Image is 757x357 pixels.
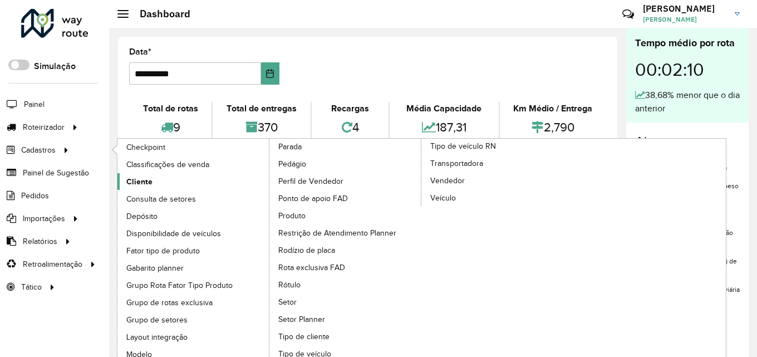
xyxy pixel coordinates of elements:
[430,175,465,187] span: Vendedor
[269,311,422,327] a: Setor Planner
[126,245,200,257] span: Fator tipo de produto
[117,190,270,207] a: Consulta de setores
[269,173,422,189] a: Perfil de Vendedor
[269,294,422,310] a: Setor
[23,258,82,270] span: Retroalimentação
[23,167,89,179] span: Painel de Sugestão
[278,244,335,256] span: Rodízio de placa
[117,225,270,242] a: Disponibilidade de veículos
[23,236,57,247] span: Relatórios
[215,102,307,115] div: Total de entregas
[126,262,184,274] span: Gabarito planner
[503,102,603,115] div: Km Médio / Entrega
[269,259,422,276] a: Rota exclusiva FAD
[392,115,495,139] div: 187,31
[503,115,603,139] div: 2,790
[126,331,188,343] span: Layout integração
[278,175,343,187] span: Perfil de Vendedor
[126,211,158,222] span: Depósito
[117,329,270,345] a: Layout integração
[21,281,42,293] span: Tático
[129,45,151,58] label: Data
[269,224,422,241] a: Restrição de Atendimento Planner
[421,172,574,189] a: Vendedor
[24,99,45,110] span: Painel
[132,115,209,139] div: 9
[117,242,270,259] a: Fator tipo de produto
[126,176,153,188] span: Cliente
[269,328,422,345] a: Tipo de cliente
[117,277,270,294] a: Grupo Rota Fator Tipo Produto
[430,158,483,169] span: Transportadora
[635,134,740,150] h4: Alertas
[117,311,270,328] a: Grupo de setores
[269,155,422,172] a: Pedágio
[392,102,495,115] div: Média Capacidade
[269,242,422,258] a: Rodízio de placa
[126,228,221,239] span: Disponibilidade de veículos
[21,144,56,156] span: Cadastros
[643,3,726,14] h3: [PERSON_NAME]
[117,173,270,190] a: Cliente
[278,227,396,239] span: Restrição de Atendimento Planner
[269,276,422,293] a: Rótulo
[421,155,574,172] a: Transportadora
[126,193,196,205] span: Consulta de setores
[126,314,188,326] span: Grupo de setores
[23,121,65,133] span: Roteirizador
[278,193,348,204] span: Ponto de apoio FAD
[23,213,65,224] span: Importações
[278,158,306,170] span: Pedágio
[635,51,740,89] div: 00:02:10
[643,14,726,25] span: [PERSON_NAME]
[278,314,325,325] span: Setor Planner
[126,280,233,291] span: Grupo Rota Fator Tipo Produto
[278,210,306,222] span: Produto
[278,262,345,273] span: Rota exclusiva FAD
[421,189,574,206] a: Veículo
[215,115,307,139] div: 370
[635,36,740,51] div: Tempo médio por rota
[430,192,456,204] span: Veículo
[126,141,165,153] span: Checkpoint
[314,115,386,139] div: 4
[430,140,496,152] span: Tipo de veículo RN
[314,102,386,115] div: Recargas
[269,207,422,224] a: Produto
[278,296,297,308] span: Setor
[117,139,270,155] a: Checkpoint
[278,331,330,343] span: Tipo de cliente
[126,297,213,309] span: Grupo de rotas exclusiva
[269,190,422,207] a: Ponto de apoio FAD
[261,62,279,85] button: Choose Date
[117,294,270,311] a: Grupo de rotas exclusiva
[129,8,190,20] h2: Dashboard
[126,159,209,170] span: Classificações de venda
[34,60,76,73] label: Simulação
[117,156,270,173] a: Classificações de venda
[132,102,209,115] div: Total de rotas
[635,89,740,115] div: 38,68% menor que o dia anterior
[278,141,302,153] span: Parada
[278,279,301,291] span: Rótulo
[616,2,640,26] a: Contato Rápido
[117,208,270,224] a: Depósito
[21,190,49,202] span: Pedidos
[117,260,270,276] a: Gabarito planner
